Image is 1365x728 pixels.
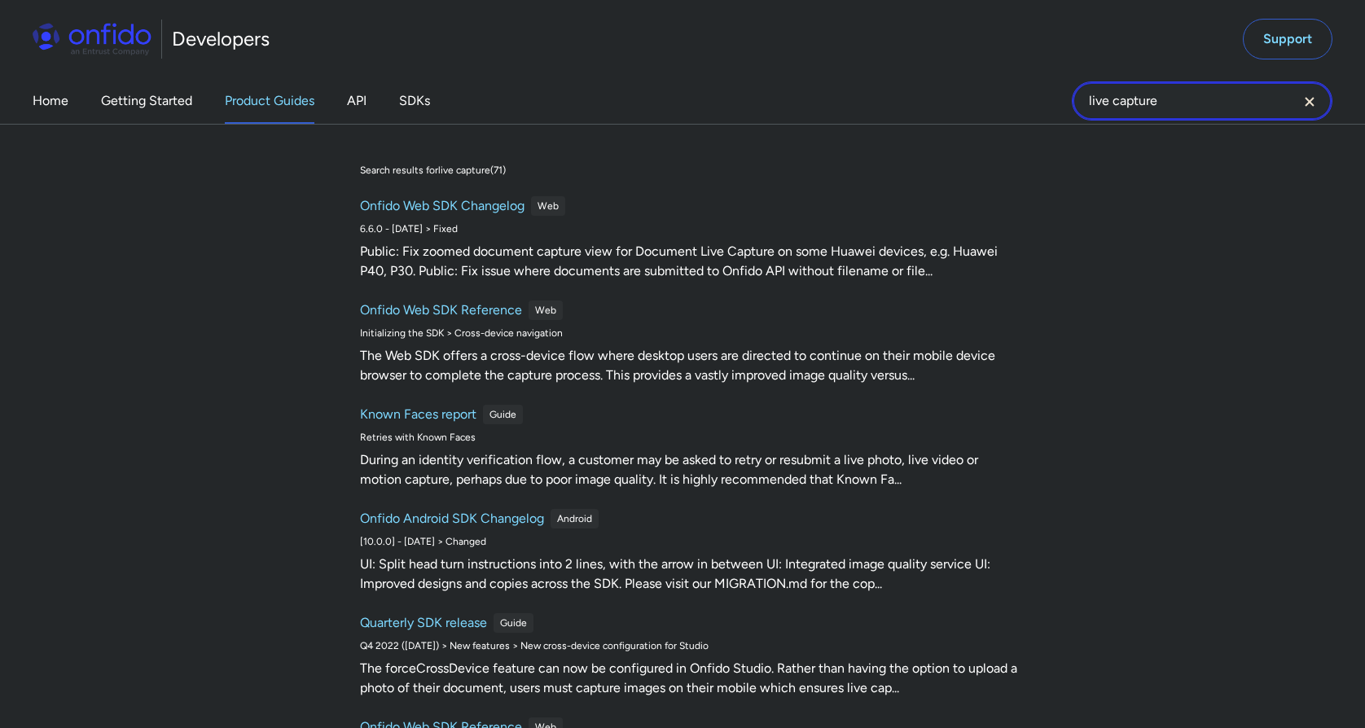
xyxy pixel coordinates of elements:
[33,23,151,55] img: Onfido Logo
[531,196,565,216] div: Web
[360,509,544,528] h6: Onfido Android SDK Changelog
[360,346,1018,385] div: The Web SDK offers a cross-device flow where desktop users are directed to continue on their mobi...
[101,78,192,124] a: Getting Started
[360,659,1018,698] div: The forceCrossDevice feature can now be configured in Onfido Studio. Rather than having the optio...
[483,405,523,424] div: Guide
[494,613,533,633] div: Guide
[360,639,1018,652] div: Q4 2022 ([DATE]) > New features > New cross-device configuration for Studio
[360,535,1018,548] div: [10.0.0] - [DATE] > Changed
[360,450,1018,489] div: During an identity verification flow, a customer may be asked to retry or resubmit a live photo, ...
[360,613,487,633] h6: Quarterly SDK release
[360,555,1018,594] div: UI: Split head turn instructions into 2 lines, with the arrow in between UI: Integrated image qua...
[225,78,314,124] a: Product Guides
[360,222,1018,235] div: 6.6.0 - [DATE] > Fixed
[353,294,1025,392] a: Onfido Web SDK ReferenceWebInitializing the SDK > Cross-device navigationThe Web SDK offers a cro...
[33,78,68,124] a: Home
[353,190,1025,287] a: Onfido Web SDK ChangelogWeb6.6.0 - [DATE] > FixedPublic: Fix zoomed document capture view for Doc...
[360,164,506,177] div: Search results for live capture ( 71 )
[529,300,563,320] div: Web
[353,398,1025,496] a: Known Faces reportGuideRetries with Known FacesDuring an identity verification flow, a customer m...
[172,26,270,52] h1: Developers
[1243,19,1332,59] a: Support
[551,509,599,528] div: Android
[347,78,366,124] a: API
[360,405,476,424] h6: Known Faces report
[353,502,1025,600] a: Onfido Android SDK ChangelogAndroid[10.0.0] - [DATE] > ChangedUI: Split head turn instructions in...
[360,431,1018,444] div: Retries with Known Faces
[1300,92,1319,112] svg: Clear search field button
[360,300,522,320] h6: Onfido Web SDK Reference
[399,78,430,124] a: SDKs
[360,196,524,216] h6: Onfido Web SDK Changelog
[360,327,1018,340] div: Initializing the SDK > Cross-device navigation
[1072,81,1332,121] input: Onfido search input field
[360,242,1018,281] div: Public: Fix zoomed document capture view for Document Live Capture on some Huawei devices, e.g. H...
[353,607,1025,704] a: Quarterly SDK releaseGuideQ4 2022 ([DATE]) > New features > New cross-device configuration for St...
